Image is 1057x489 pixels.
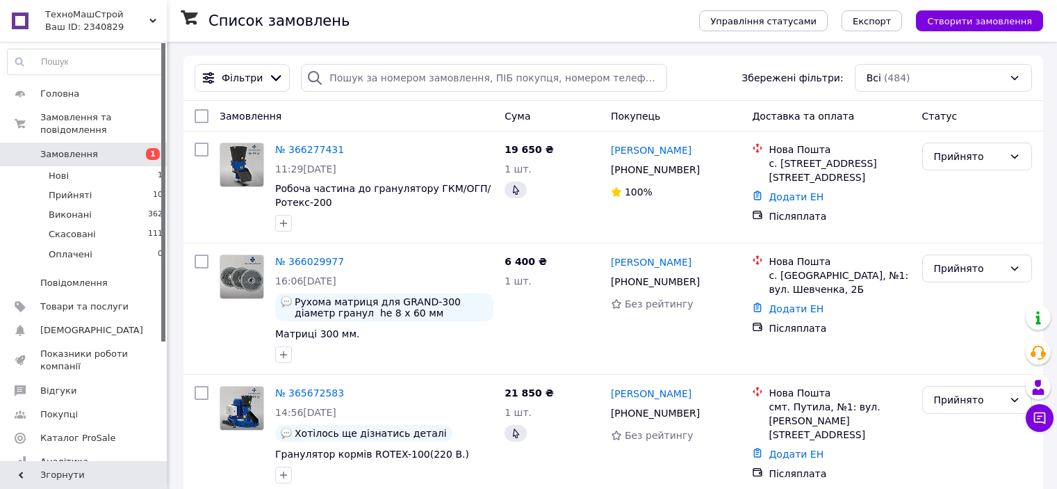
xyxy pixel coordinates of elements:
[295,296,488,319] span: Рухома матриця для GRAND-300 діаметр гранул he 8 х 60 мм
[146,148,160,160] span: 1
[275,183,491,208] a: Робоча частина до гранулятору ГКМ/ОГП/Ротекс-200
[769,400,910,442] div: смт. Путила, №1: вул. [PERSON_NAME][STREET_ADDRESS]
[158,248,163,261] span: 0
[752,111,854,122] span: Доставка та оплата
[222,71,263,85] span: Фільтри
[148,228,163,241] span: 111
[295,428,447,439] span: Хотілось ще дізнатись деталі
[40,88,79,100] span: Головна
[769,143,910,157] div: Нова Пошта
[40,348,129,373] span: Показники роботи компанії
[220,255,263,298] img: Фото товару
[208,13,350,29] h1: Список замовлень
[275,275,336,287] span: 16:06[DATE]
[49,209,92,221] span: Виконані
[49,228,96,241] span: Скасовані
[611,255,691,269] a: [PERSON_NAME]
[505,407,532,418] span: 1 шт.
[220,111,281,122] span: Замовлення
[49,170,69,182] span: Нові
[275,256,344,267] a: № 366029977
[40,408,78,421] span: Покупці
[45,21,167,33] div: Ваш ID: 2340829
[769,303,824,314] a: Додати ЕН
[40,432,115,444] span: Каталог ProSale
[275,328,359,339] a: Матриці 300 мм.
[611,276,700,287] span: [PHONE_NUMBER]
[769,209,910,223] div: Післяплата
[153,189,163,202] span: 10
[625,186,653,198] span: 100%
[40,111,167,136] span: Замовлення та повідомлення
[148,209,163,221] span: 362
[611,408,700,419] span: [PHONE_NUMBER]
[505,387,554,399] span: 21 850 ₴
[769,191,824,202] a: Додати ЕН
[220,387,263,430] img: Фото товару
[927,16,1032,26] span: Створити замовлення
[220,255,264,299] a: Фото товару
[281,428,292,439] img: :speech_balloon:
[611,111,660,122] span: Покупець
[769,386,910,400] div: Нова Пошта
[275,163,336,175] span: 11:29[DATE]
[301,64,667,92] input: Пошук за номером замовлення, ПІБ покупця, номером телефону, Email, номером накладної
[40,277,108,289] span: Повідомлення
[505,144,554,155] span: 19 650 ₴
[867,71,881,85] span: Всі
[769,467,910,481] div: Післяплата
[40,456,88,468] span: Аналітика
[934,392,1003,408] div: Прийнято
[741,71,843,85] span: Збережені фільтри:
[220,386,264,431] a: Фото товару
[49,189,92,202] span: Прийняті
[611,387,691,401] a: [PERSON_NAME]
[505,163,532,175] span: 1 шт.
[45,8,149,21] span: ТехноМашСтрой
[710,16,817,26] span: Управління статусами
[769,449,824,460] a: Додати ЕН
[49,248,92,261] span: Оплачені
[934,149,1003,164] div: Прийнято
[220,143,263,186] img: Фото товару
[916,10,1043,31] button: Створити замовлення
[769,255,910,268] div: Нова Пошта
[769,268,910,296] div: с. [GEOGRAPHIC_DATA], №1: вул. Шевченка, 2Б
[505,275,532,287] span: 1 шт.
[625,298,694,310] span: Без рейтингу
[40,324,143,337] span: [DEMOGRAPHIC_DATA]
[1026,404,1054,432] button: Чат з покупцем
[505,111,530,122] span: Cума
[281,296,292,307] img: :speech_balloon:
[8,49,163,74] input: Пошук
[611,164,700,175] span: [PHONE_NUMBER]
[40,385,76,397] span: Відгуки
[902,15,1043,26] a: Створити замовлення
[220,143,264,187] a: Фото товару
[853,16,892,26] span: Експорт
[769,157,910,184] div: с. [STREET_ADDRESS] [STREET_ADDRESS]
[275,407,336,418] span: 14:56[DATE]
[769,321,910,335] div: Післяплата
[699,10,828,31] button: Управління статусами
[842,10,903,31] button: Експорт
[40,300,129,313] span: Товари та послуги
[275,449,469,460] a: Гранулятор кормів ROTEX-100(220 В.)
[934,261,1003,276] div: Прийнято
[40,148,98,161] span: Замовлення
[158,170,163,182] span: 1
[625,430,694,441] span: Без рейтингу
[275,144,344,155] a: № 366277431
[505,256,547,267] span: 6 400 ₴
[275,387,344,399] a: № 365672583
[884,72,910,83] span: (484)
[922,111,958,122] span: Статус
[611,143,691,157] a: [PERSON_NAME]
